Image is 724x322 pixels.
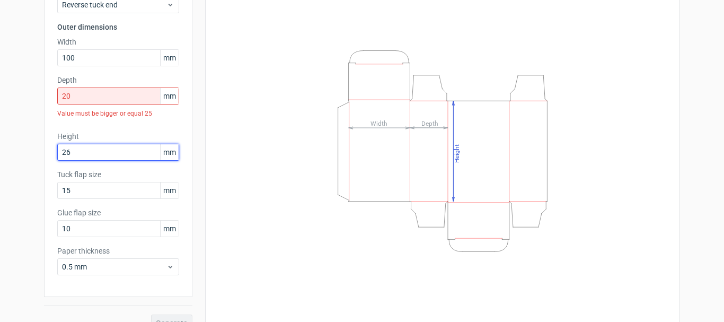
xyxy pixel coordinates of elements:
[57,22,179,32] h3: Outer dimensions
[160,144,179,160] span: mm
[370,119,387,127] tspan: Width
[57,105,179,123] div: Value must be bigger or equal 25
[57,131,179,142] label: Height
[57,246,179,256] label: Paper thickness
[57,169,179,180] label: Tuck flap size
[57,37,179,47] label: Width
[421,119,438,127] tspan: Depth
[160,50,179,66] span: mm
[62,262,166,272] span: 0.5 mm
[453,144,461,162] tspan: Height
[160,221,179,237] span: mm
[160,182,179,198] span: mm
[57,207,179,218] label: Glue flap size
[160,88,179,104] span: mm
[57,75,179,85] label: Depth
